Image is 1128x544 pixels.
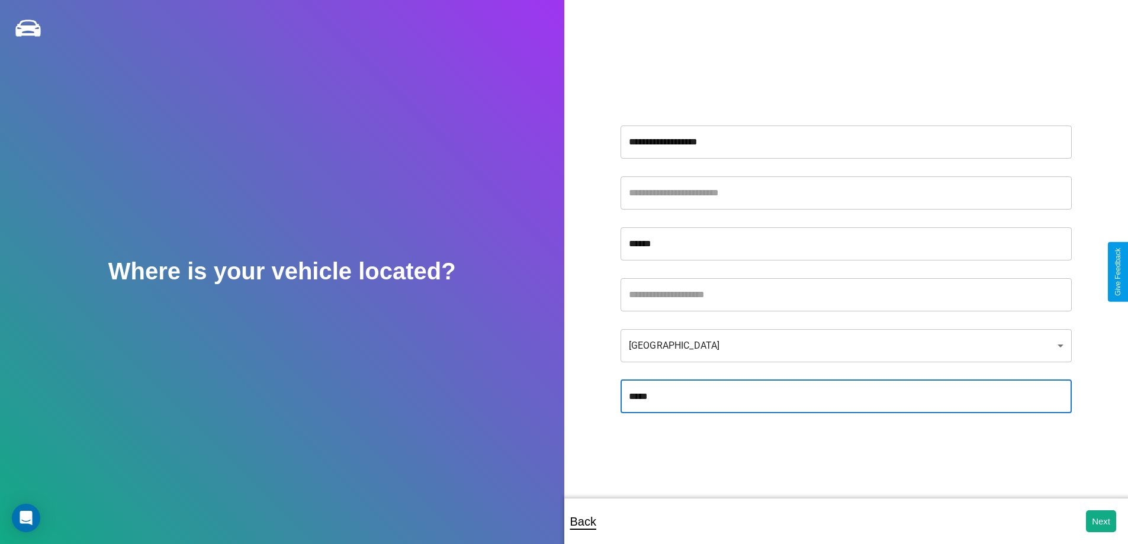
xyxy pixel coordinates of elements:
[1114,248,1122,296] div: Give Feedback
[570,511,596,532] p: Back
[12,504,40,532] div: Open Intercom Messenger
[621,329,1072,362] div: [GEOGRAPHIC_DATA]
[1086,510,1116,532] button: Next
[108,258,456,285] h2: Where is your vehicle located?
